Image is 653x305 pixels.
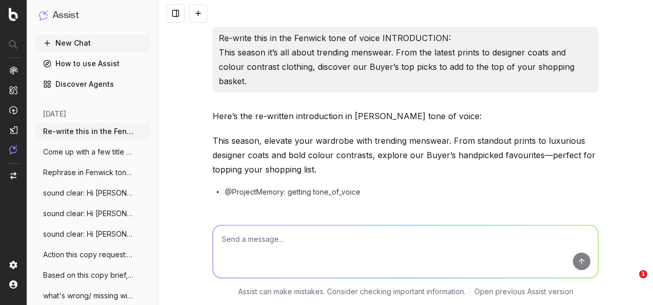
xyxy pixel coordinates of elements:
button: Come up with a few title copy options ba [35,144,150,160]
span: 1 [639,270,647,278]
span: Come up with a few title copy options ba [43,147,133,157]
button: Rephrase in Fenwick tone of voice: This [35,164,150,181]
img: Botify logo [9,8,18,21]
h1: Assist [52,8,79,23]
span: what's wrong/ missing with this copy? Ti [43,291,133,301]
p: Here’s the re-written introduction in [PERSON_NAME] tone of voice: [213,109,599,123]
span: Rephrase in Fenwick tone of voice: This [43,167,133,178]
button: New Chat [35,35,150,51]
button: Based on this copy brief, what's the cop [35,267,150,283]
span: Action this copy request: One of the boo [43,250,133,260]
button: sound clear: Hi [PERSON_NAME], thank you very muc [35,205,150,222]
img: Setting [9,261,17,269]
button: Assist [39,8,146,23]
img: Activation [9,106,17,115]
p: Assist can make mistakes. Consider checking important information. [238,287,466,297]
img: Intelligence [9,86,17,94]
img: Analytics [9,66,17,74]
a: How to use Assist [35,55,150,72]
span: @ProjectMemory: getting tone_of_voice [225,187,360,197]
button: what's wrong/ missing with this copy? Ti [35,288,150,304]
button: Action this copy request: One of the boo [35,246,150,263]
button: Re-write this in the Fenwick tone of voi [35,123,150,140]
span: [DATE] [43,109,66,119]
p: Re-write this in the Fenwick tone of voice INTRODUCTION: This season it’s all about trending mens... [219,31,592,88]
img: Studio [9,126,17,134]
span: sound clear: Hi [PERSON_NAME], thank you very muc [43,208,133,219]
button: sound clear: Hi [PERSON_NAME], thank you very muc [35,185,150,201]
iframe: Intercom live chat [618,270,643,295]
img: Switch project [10,172,16,179]
img: Assist [9,145,17,154]
span: Based on this copy brief, what's the cop [43,270,133,280]
span: sound clear: Hi [PERSON_NAME], I've also writ [43,229,133,239]
span: Re-write this in the Fenwick tone of voi [43,126,133,137]
img: My account [9,280,17,289]
a: Open previous Assist version [474,287,573,297]
p: This season, elevate your wardrobe with trending menswear. From standout prints to luxurious desi... [213,134,599,177]
span: sound clear: Hi [PERSON_NAME], thank you very muc [43,188,133,198]
a: Discover Agents [35,76,150,92]
img: Assist [39,10,48,20]
button: sound clear: Hi [PERSON_NAME], I've also writ [35,226,150,242]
